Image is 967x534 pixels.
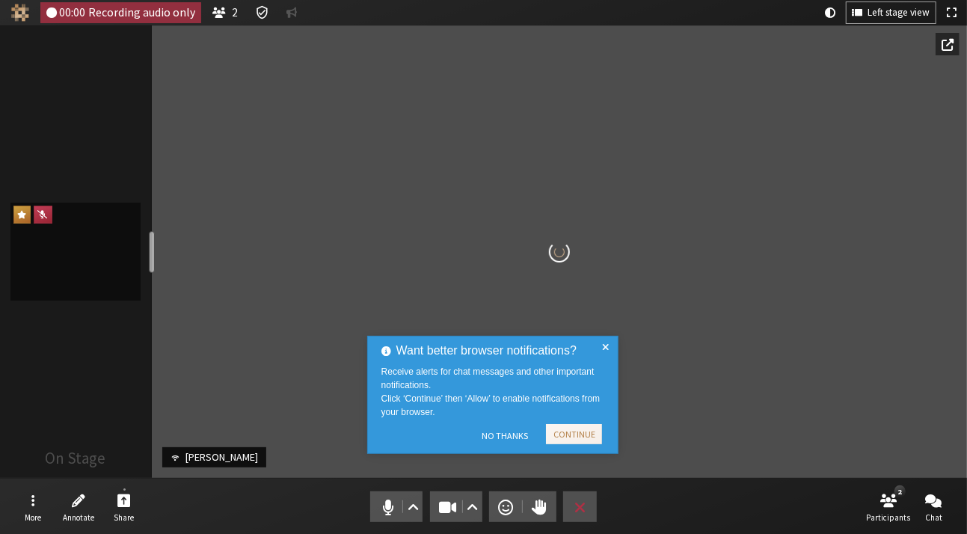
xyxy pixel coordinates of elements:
[180,449,263,465] div: [PERSON_NAME]
[149,231,155,273] div: resize
[546,424,602,444] button: Continue
[11,4,29,22] img: Iotum
[475,424,535,448] button: No Thanks
[866,513,910,522] span: Participants
[847,2,936,23] button: Change layout
[103,487,145,527] button: Start sharing
[13,487,55,527] button: Open menu
[819,2,841,23] button: Using system theme
[868,7,930,19] span: Left stage view
[114,513,134,522] span: Share
[489,491,523,522] button: Send a reaction
[58,487,99,527] button: Start annotating shared screen
[63,513,94,522] span: Annotate
[523,491,556,522] button: Raise hand
[249,2,275,23] div: Meeting details Encryption enabled
[868,487,909,527] button: Open participant list
[381,365,608,419] div: Receive alerts for chat messages and other important notifications. Click ‘Continue’ then ‘Allow’...
[894,485,906,497] div: 2
[463,491,482,522] button: Video setting
[40,2,202,23] div: Audio only
[206,2,244,23] button: Open participant list
[25,513,42,522] span: More
[941,2,962,23] button: Fullscreen
[912,487,954,527] button: Open chat
[232,6,238,19] span: 2
[925,513,942,522] span: Chat
[152,25,967,478] section: Participant
[942,37,954,51] span: Popout into another window
[404,491,423,522] button: Audio settings
[430,491,482,522] button: Stop video (⌘+Shift+V)
[396,342,577,360] span: Want better browser notifications?
[370,491,423,522] button: Mute (⌘+Shift+A)
[563,491,597,522] button: Leave meeting
[88,6,195,19] span: Recording audio only
[59,6,85,19] span: 00:00
[280,2,303,23] button: Conversation
[936,33,960,55] button: Popout into another window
